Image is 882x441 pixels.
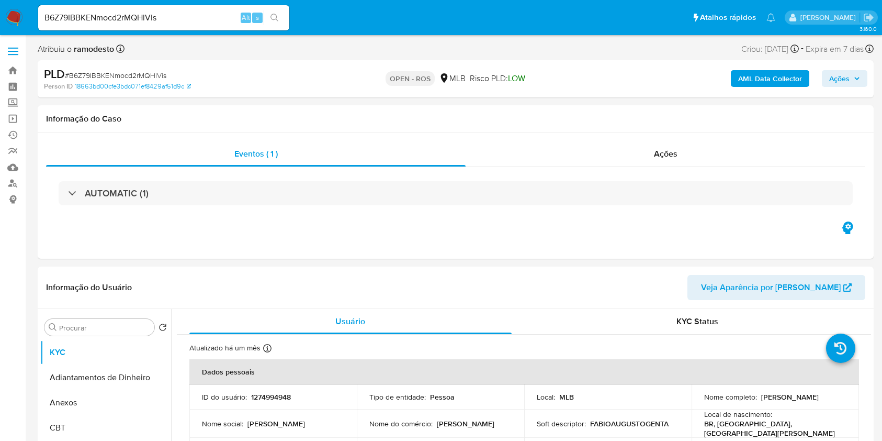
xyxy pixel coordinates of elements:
span: LOW [508,72,525,84]
p: Soft descriptor : [537,419,586,428]
button: Adiantamentos de Dinheiro [40,365,171,390]
button: search-icon [264,10,285,25]
span: Ações [829,70,850,87]
b: Person ID [44,82,73,91]
h1: Informação do Caso [46,114,865,124]
span: Atalhos rápidos [700,12,756,23]
p: Local de nascimento : [704,410,772,419]
button: Procurar [49,323,57,332]
input: Pesquise usuários ou casos... [38,11,289,25]
button: Anexos [40,390,171,415]
div: MLB [439,73,466,84]
div: Criou: [DATE] [741,42,799,56]
span: KYC Status [676,315,718,327]
p: Nome completo : [704,392,757,402]
p: OPEN - ROS [386,71,435,86]
th: Dados pessoais [189,359,859,384]
b: PLD [44,65,65,82]
p: MLB [559,392,574,402]
a: Sair [863,12,874,23]
span: # B6Z79IBBKENmocd2rMQHiVis [65,70,166,81]
button: Retornar ao pedido padrão [159,323,167,335]
p: Pessoa [430,392,455,402]
span: Alt [242,13,250,23]
p: Nome social : [202,419,243,428]
span: Usuário [335,315,365,327]
p: Tipo de entidade : [369,392,426,402]
button: CBT [40,415,171,440]
button: AML Data Collector [731,70,809,87]
p: Atualizado há um mês [189,343,261,353]
span: Veja Aparência por [PERSON_NAME] [701,275,841,300]
p: ana.conceicao@mercadolivre.com [800,13,860,23]
span: s [256,13,259,23]
span: Risco PLD: [470,73,525,84]
button: Veja Aparência por [PERSON_NAME] [687,275,865,300]
span: Expira em 7 dias [806,43,864,55]
input: Procurar [59,323,150,333]
p: Local : [537,392,555,402]
span: Eventos ( 1 ) [234,148,278,160]
p: [PERSON_NAME] [247,419,305,428]
p: 1274994948 [251,392,291,402]
b: AML Data Collector [738,70,802,87]
a: Notificações [766,13,775,22]
div: AUTOMATIC (1) [59,181,853,205]
h1: Informação do Usuário [46,282,132,293]
p: ID do usuário : [202,392,247,402]
p: [PERSON_NAME] [761,392,819,402]
h3: AUTOMATIC (1) [85,188,149,199]
p: [PERSON_NAME] [437,419,494,428]
span: - [801,42,804,56]
p: Nome do comércio : [369,419,433,428]
b: ramodesto [72,43,114,55]
p: BR, [GEOGRAPHIC_DATA], [GEOGRAPHIC_DATA][PERSON_NAME] [704,419,842,438]
button: KYC [40,340,171,365]
p: FABIOAUGUSTOGENTA [590,419,669,428]
span: Ações [654,148,677,160]
a: 18663bd00cfe3bdc071ef8429af51d9c [75,82,191,91]
span: Atribuiu o [38,43,114,55]
button: Ações [822,70,867,87]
